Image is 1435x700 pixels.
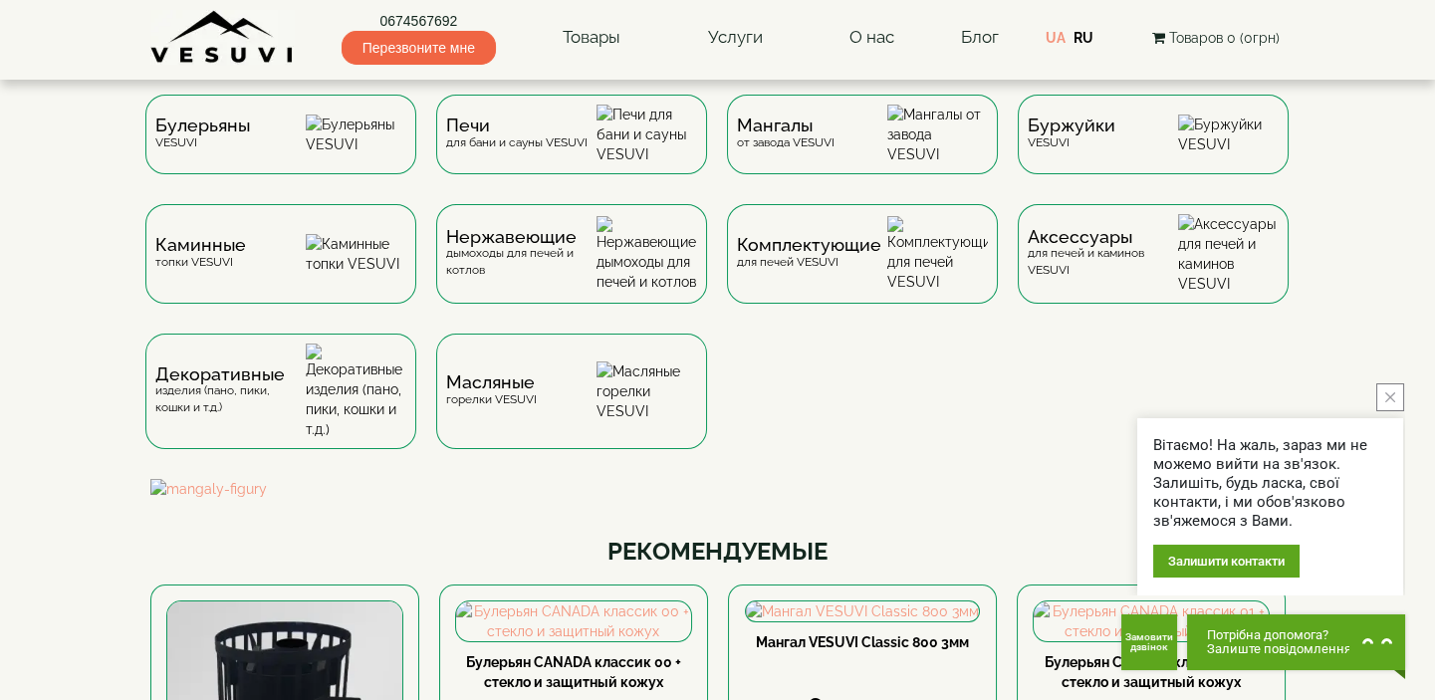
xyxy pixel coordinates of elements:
button: Chat button [1187,614,1405,670]
img: Булерьяны VESUVI [306,115,406,154]
a: Печидля бани и сауны VESUVI Печи для бани и сауны VESUVI [426,95,717,204]
a: Декоративныеизделия (пано, пики, кошки и т.д.) Декоративные изделия (пано, пики, кошки и т.д.) [135,334,426,479]
div: для бани и сауны VESUVI [446,117,588,150]
div: горелки VESUVI [446,374,537,407]
span: Залиште повідомлення [1207,642,1351,656]
a: Услуги [687,15,782,61]
div: VESUVI [1028,117,1115,150]
img: Декоративные изделия (пано, пики, кошки и т.д.) [306,344,406,439]
img: Мангал VESUVI Classic 800 3мм [746,601,979,621]
a: Мангал VESUVI Classic 800 3мм [756,634,969,650]
span: Нержавеющие [446,229,597,245]
div: изделия (пано, пики, кошки и т.д.) [155,366,306,416]
button: Get Call button [1121,614,1177,670]
div: от завода VESUVI [737,117,835,150]
img: Аксессуары для печей и каминов VESUVI [1178,214,1279,294]
a: Аксессуарыдля печей и каминов VESUVI Аксессуары для печей и каминов VESUVI [1008,204,1299,334]
span: Декоративные [155,366,306,382]
a: Булерьян CANADA классик 01 + стекло и защитный кожух [1045,654,1258,690]
div: Залишити контакти [1153,545,1300,578]
a: RU [1074,30,1093,46]
div: дымоходы для печей и котлов [446,229,597,279]
span: Печи [446,117,588,133]
a: Товары [543,15,640,61]
span: Булерьяны [155,117,250,133]
a: О нас [830,15,914,61]
img: Булерьян CANADA классик 01 + стекло и защитный кожух [1034,601,1269,641]
a: БуржуйкиVESUVI Буржуйки VESUVI [1008,95,1299,204]
span: Буржуйки [1028,117,1115,133]
img: Завод VESUVI [150,10,295,65]
div: для печей VESUVI [737,237,881,270]
img: Печи для бани и сауны VESUVI [597,105,697,164]
span: Перезвоните мне [342,31,496,65]
img: Буржуйки VESUVI [1178,115,1279,154]
img: Нержавеющие дымоходы для печей и котлов [597,216,697,292]
span: Товаров 0 (0грн) [1168,30,1279,46]
span: Каминные [155,237,246,253]
a: Каминныетопки VESUVI Каминные топки VESUVI [135,204,426,334]
button: close button [1376,383,1404,411]
img: Комплектующие для печей VESUVI [887,216,988,292]
img: Мангалы от завода VESUVI [887,105,988,164]
span: Замовити дзвінок [1125,632,1173,652]
span: Аксессуары [1028,229,1178,245]
a: БулерьяныVESUVI Булерьяны VESUVI [135,95,426,204]
a: Комплектующиедля печей VESUVI Комплектующие для печей VESUVI [717,204,1008,334]
div: Вітаємо! На жаль, зараз ми не можемо вийти на зв'язок. Залишіть, будь ласка, свої контакти, і ми ... [1153,436,1387,531]
a: 0674567692 [342,11,496,31]
img: mangaly-figury [150,479,1286,499]
a: UA [1046,30,1066,46]
span: Комплектующие [737,237,881,253]
a: Мангалыот завода VESUVI Мангалы от завода VESUVI [717,95,1008,204]
div: VESUVI [155,117,250,150]
a: Булерьян CANADA классик 00 + стекло и защитный кожух [466,654,681,690]
span: Потрібна допомога? [1207,628,1351,642]
a: Масляныегорелки VESUVI Масляные горелки VESUVI [426,334,717,479]
a: Блог [961,27,999,47]
div: для печей и каминов VESUVI [1028,229,1178,279]
span: Масляные [446,374,537,390]
div: топки VESUVI [155,237,246,270]
img: Булерьян CANADA классик 00 + стекло и защитный кожух [456,601,691,641]
img: Каминные топки VESUVI [306,234,406,274]
img: Масляные горелки VESUVI [597,361,697,421]
span: Мангалы [737,117,835,133]
a: Нержавеющиедымоходы для печей и котлов Нержавеющие дымоходы для печей и котлов [426,204,717,334]
button: Товаров 0 (0грн) [1145,27,1285,49]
